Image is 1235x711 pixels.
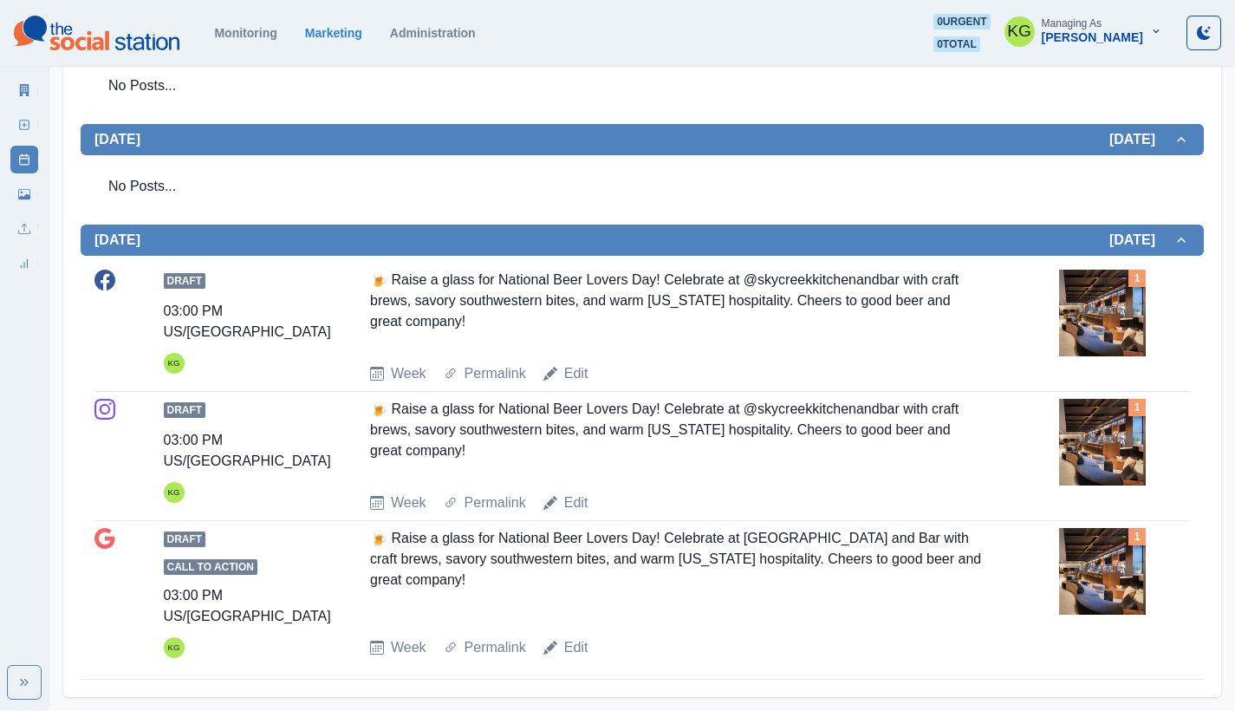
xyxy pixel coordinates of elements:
[1109,232,1173,248] h2: [DATE]
[991,14,1176,49] button: Managing As[PERSON_NAME]
[10,250,38,277] a: Review Summary
[1059,399,1146,486] img: pdkwwww7jwincrbi4ice
[1007,10,1031,52] div: Katrina Gallardo
[370,528,984,623] div: 🍺 Raise a glass for National Beer Lovers Day! Celebrate at [GEOGRAPHIC_DATA] and Bar with craft b...
[933,14,990,29] span: 0 urgent
[164,301,331,342] div: 03:00 PM US/[GEOGRAPHIC_DATA]
[81,225,1204,256] button: [DATE][DATE]
[7,665,42,700] button: Expand
[81,55,1204,124] div: [DATE][DATE]
[94,62,1190,110] div: No Posts...
[81,256,1204,679] div: [DATE][DATE]
[391,363,426,384] a: Week
[465,637,526,658] a: Permalink
[164,532,206,547] span: Draft
[933,36,980,52] span: 0 total
[164,430,331,472] div: 03:00 PM US/[GEOGRAPHIC_DATA]
[168,637,180,658] div: Katrina Gallardo
[164,559,257,575] span: Call to Action
[164,585,331,627] div: 03:00 PM US/[GEOGRAPHIC_DATA]
[1059,270,1146,356] img: pdkwwww7jwincrbi4ice
[168,353,180,374] div: Katrina Gallardo
[1109,131,1173,147] h2: [DATE]
[10,146,38,173] a: Post Schedule
[564,363,588,384] a: Edit
[164,402,206,418] span: Draft
[10,76,38,104] a: Marketing Summary
[10,180,38,208] a: Media Library
[168,482,180,503] div: Katrina Gallardo
[564,637,588,658] a: Edit
[1042,17,1102,29] div: Managing As
[465,363,526,384] a: Permalink
[465,492,526,513] a: Permalink
[14,16,179,50] img: logoTextSVG.62801f218bc96a9b266caa72a09eb111.svg
[214,26,276,40] a: Monitoring
[1128,399,1146,416] div: Total Media Attached
[1059,528,1146,615] img: pdkwwww7jwincrbi4ice
[10,111,38,139] a: New Post
[370,270,984,349] div: 🍺 Raise a glass for National Beer Lovers Day! Celebrate at @skycreekkitchenandbar with craft brew...
[305,26,362,40] a: Marketing
[390,26,476,40] a: Administration
[81,124,1204,155] button: [DATE][DATE]
[1128,528,1146,545] div: Total Media Attached
[10,215,38,243] a: Uploads
[94,131,140,147] h2: [DATE]
[1186,16,1221,50] button: Toggle Mode
[94,162,1190,211] div: No Posts...
[391,637,426,658] a: Week
[1042,30,1143,45] div: [PERSON_NAME]
[391,492,426,513] a: Week
[370,399,984,479] div: 🍺 Raise a glass for National Beer Lovers Day! Celebrate at @skycreekkitchenandbar with craft brew...
[1128,270,1146,287] div: Total Media Attached
[564,492,588,513] a: Edit
[81,155,1204,225] div: [DATE][DATE]
[94,232,140,248] h2: [DATE]
[164,273,206,289] span: Draft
